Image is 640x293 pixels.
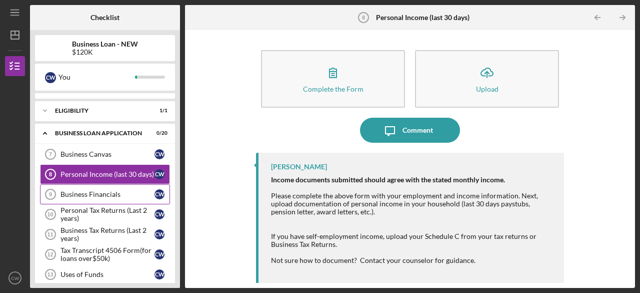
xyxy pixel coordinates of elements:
text: CW [11,275,19,281]
div: C W [154,149,164,159]
a: 6Credit AuthorizationCW [40,74,170,94]
a: 9Business FinancialsCW [40,184,170,204]
b: Business Loan - NEW [72,40,138,48]
b: Checklist [90,14,119,22]
div: $120K [72,48,138,56]
div: Uses of Funds [60,270,154,278]
div: C W [154,209,164,219]
a: 13Uses of FundsCW [40,264,170,284]
div: You [58,69,135,86]
button: Complete the Form [261,50,405,108]
div: C W [154,249,164,259]
a: 10Personal Tax Returns (Last 2 years)CW [40,204,170,224]
div: Comment [402,118,433,143]
tspan: 7 [49,151,52,157]
tspan: 11 [47,231,53,237]
div: C W [154,269,164,279]
div: C W [154,229,164,239]
div: Please complete the above form with your employment and income information. Next, upload document... [271,192,554,216]
div: Business Canvas [60,150,154,158]
div: Upload [476,85,498,93]
button: CW [5,268,25,288]
div: Personal Tax Returns (Last 2 years) [60,206,154,222]
div: C W [45,72,56,83]
tspan: 8 [49,171,52,177]
tspan: 9 [49,191,52,197]
button: Comment [360,118,460,143]
a: 11Business Tax Returns (Last 2 years)CW [40,224,170,244]
div: Complete the Form [303,85,363,93]
strong: Income documents submitted should agree with the stated monthly income. [271,175,505,184]
tspan: 8 [361,15,364,21]
div: 0 / 20 [149,130,167,136]
div: BUSINESS LOAN APPLICATION [55,130,142,136]
tspan: 13 [47,271,53,277]
button: Upload [415,50,559,108]
div: C W [154,189,164,199]
div: Not sure how to document? Contact your counselor for guidance. [271,256,554,264]
a: 8Personal Income (last 30 days)CW [40,164,170,184]
div: ELIGIBILITY [55,108,142,114]
tspan: 12 [47,251,53,257]
div: Business Tax Returns (Last 2 years) [60,226,154,242]
div: Tax Transcript 4506 Form(for loans over$50k) [60,246,154,262]
div: C W [154,169,164,179]
a: 12Tax Transcript 4506 Form(for loans over$50k)CW [40,244,170,264]
div: [PERSON_NAME] [271,163,327,171]
div: If you have self-employment income, upload your Schedule C from your tax returns or Business Tax ... [271,232,554,248]
div: Business Financials [60,190,154,198]
tspan: 10 [47,211,53,217]
a: 7Business CanvasCW [40,144,170,164]
div: Personal Income (last 30 days) [60,170,154,178]
b: Personal Income (last 30 days) [376,14,469,22]
div: 1 / 1 [149,108,167,114]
